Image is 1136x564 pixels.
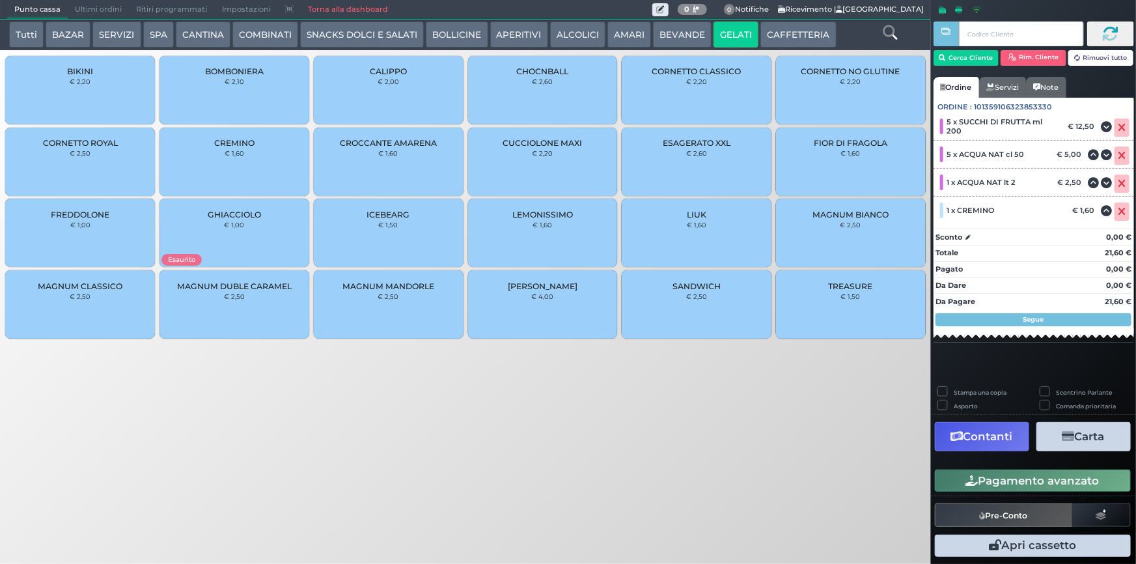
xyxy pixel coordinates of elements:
button: Rimuovi tutto [1068,50,1134,66]
span: CHOCNBALL [516,66,568,76]
span: MAGNUM CLASSICO [38,281,122,291]
button: APERITIVI [490,21,548,48]
small: € 1,60 [533,221,552,229]
span: Esaurito [161,254,202,265]
div: € 12,50 [1066,122,1101,131]
button: Cerca Cliente [934,50,999,66]
strong: 21,60 € [1105,248,1131,257]
label: Scontrino Parlante [1057,388,1113,397]
span: FREDDOLONE [51,210,109,219]
span: 1 x ACQUA NAT lt 2 [947,178,1016,187]
small: € 2,50 [840,221,861,229]
strong: 0,00 € [1106,264,1131,274]
strong: 0,00 € [1106,281,1131,290]
a: Ordine [934,77,979,98]
span: BOMBONIERA [205,66,264,76]
small: € 1,60 [687,221,706,229]
small: € 2,20 [686,78,707,85]
span: 5 x SUCCHI DI FRUTTA ml 200 [947,117,1059,135]
small: € 1,60 [225,149,244,157]
button: Apri cassetto [935,535,1131,557]
span: CORNETTO ROYAL [43,138,118,148]
small: € 1,00 [224,221,244,229]
input: Codice Cliente [959,21,1083,46]
span: Ultimi ordini [68,1,129,19]
button: Carta [1036,422,1131,451]
small: € 2,10 [225,78,244,85]
b: 0 [684,5,689,14]
small: € 2,50 [686,292,707,300]
span: LEMONISSIMO [512,210,573,219]
button: Tutti [9,21,44,48]
button: Rim. Cliente [1001,50,1066,66]
small: € 2,50 [224,292,245,300]
button: BAZAR [46,21,90,48]
span: [PERSON_NAME] [508,281,577,291]
button: ALCOLICI [550,21,605,48]
a: Torna alla dashboard [301,1,395,19]
label: Comanda prioritaria [1057,402,1116,410]
span: Punto cassa [7,1,68,19]
small: € 2,50 [378,292,399,300]
span: Ordine : [938,102,973,113]
strong: Da Pagare [935,297,975,306]
a: Servizi [979,77,1026,98]
label: Stampa una copia [954,388,1006,397]
span: GHIACCIOLO [208,210,261,219]
button: GELATI [713,21,758,48]
small: € 2,00 [378,78,399,85]
button: SPA [143,21,174,48]
span: CROCCANTE AMARENA [340,138,437,148]
a: Note [1026,77,1066,98]
span: Ritiri programmati [129,1,214,19]
label: Asporto [954,402,978,410]
strong: Sconto [935,232,962,243]
button: BOLLICINE [426,21,488,48]
strong: 0,00 € [1106,233,1131,242]
small: € 2,20 [532,149,553,157]
button: Pagamento avanzato [935,470,1131,492]
span: LIUK [687,210,706,219]
button: SNACKS DOLCI E SALATI [300,21,424,48]
button: CAFFETTERIA [760,21,836,48]
small: € 2,50 [70,292,90,300]
small: € 4,00 [531,292,553,300]
small: € 2,20 [840,78,861,85]
button: SERVIZI [92,21,141,48]
span: FIOR DI FRAGOLA [814,138,887,148]
strong: 21,60 € [1105,297,1131,306]
strong: Totale [935,248,958,257]
small: € 1,00 [70,221,90,229]
button: CANTINA [176,21,230,48]
span: 101359106323853330 [975,102,1053,113]
span: SANDWICH [672,281,721,291]
button: Contanti [935,422,1029,451]
span: ESAGERATO XXL [663,138,730,148]
div: € 1,60 [1070,206,1101,215]
span: CUCCIOLONE MAXI [503,138,582,148]
span: CREMINO [214,138,255,148]
span: CORNETTO NO GLUTINE [801,66,900,76]
span: 5 x ACQUA NAT cl 50 [947,150,1025,159]
small: € 2,20 [70,78,90,85]
span: TREASURE [829,281,873,291]
small: € 2,60 [532,78,553,85]
small: € 2,50 [70,149,90,157]
span: CALIPPO [370,66,407,76]
span: BIKINI [67,66,93,76]
span: CORNETTO CLASSICO [652,66,741,76]
button: AMARI [607,21,651,48]
small: € 1,50 [379,221,398,229]
span: 0 [724,4,736,16]
strong: Pagato [935,264,963,274]
button: Pre-Conto [935,503,1073,527]
small: € 1,50 [841,292,861,300]
button: BEVANDE [653,21,712,48]
span: MAGNUM DUBLE CARAMEL [177,281,292,291]
button: COMBINATI [232,21,298,48]
div: € 2,50 [1055,178,1088,187]
span: ICEBEARG [367,210,410,219]
small: € 1,60 [841,149,861,157]
span: Impostazioni [215,1,278,19]
strong: Da Dare [935,281,966,290]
